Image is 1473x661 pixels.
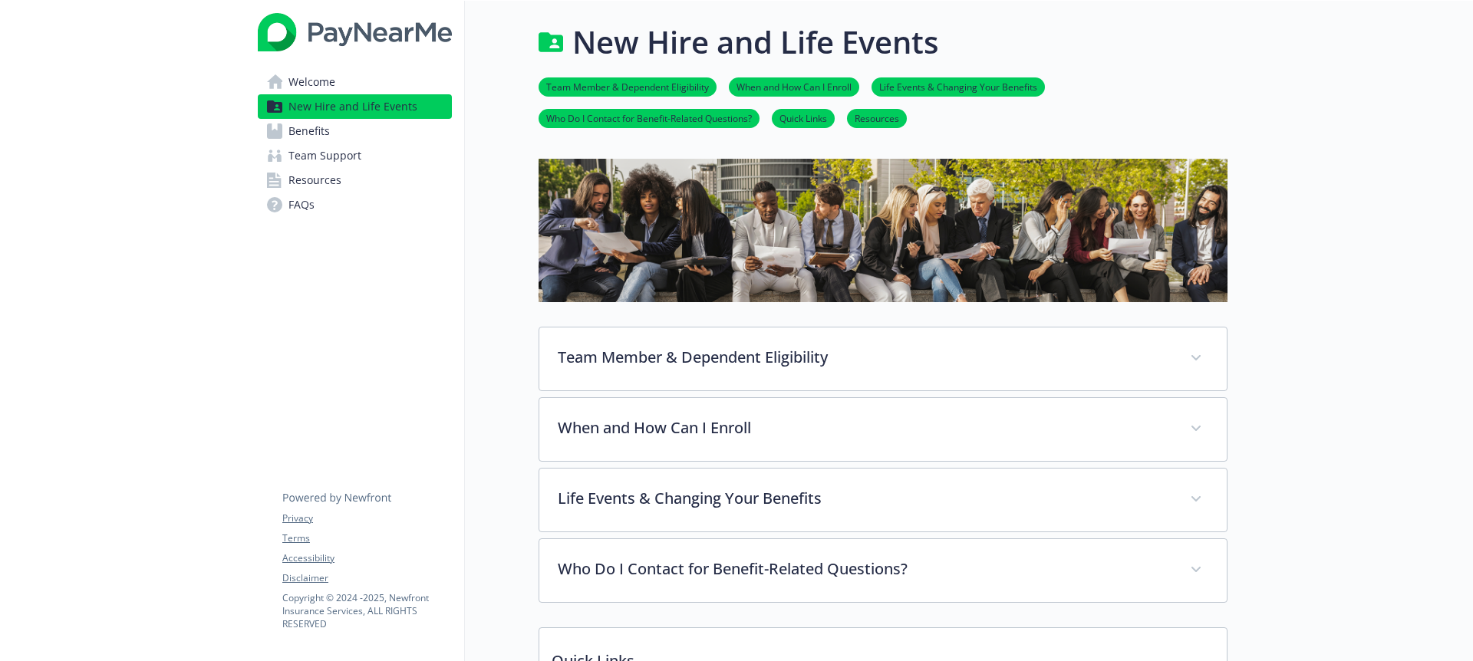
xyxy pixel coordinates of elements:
[288,70,335,94] span: Welcome
[539,327,1227,390] div: Team Member & Dependent Eligibility
[282,551,451,565] a: Accessibility
[729,79,859,94] a: When and How Can I Enroll
[558,346,1171,369] p: Team Member & Dependent Eligibility
[258,119,452,143] a: Benefits
[539,110,760,125] a: Who Do I Contact for Benefit-Related Questions?
[258,192,452,217] a: FAQs
[288,192,315,217] span: FAQs
[288,119,330,143] span: Benefits
[558,557,1171,580] p: Who Do I Contact for Benefit-Related Questions?
[258,143,452,168] a: Team Support
[539,159,1227,302] img: new hire page banner
[282,511,451,525] a: Privacy
[288,143,361,168] span: Team Support
[282,571,451,585] a: Disclaimer
[872,79,1045,94] a: Life Events & Changing Your Benefits
[258,94,452,119] a: New Hire and Life Events
[572,19,938,65] h1: New Hire and Life Events
[539,469,1227,531] div: Life Events & Changing Your Benefits
[282,531,451,545] a: Terms
[258,168,452,192] a: Resources
[288,94,417,119] span: New Hire and Life Events
[282,591,451,630] p: Copyright © 2024 - 2025 , Newfront Insurance Services, ALL RIGHTS RESERVED
[847,110,907,125] a: Resources
[558,487,1171,510] p: Life Events & Changing Your Benefits
[258,70,452,94] a: Welcome
[772,110,835,125] a: Quick Links
[539,398,1227,461] div: When and How Can I Enroll
[288,168,341,192] span: Resources
[539,539,1227,602] div: Who Do I Contact for Benefit-Related Questions?
[558,416,1171,439] p: When and How Can I Enroll
[539,79,717,94] a: Team Member & Dependent Eligibility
